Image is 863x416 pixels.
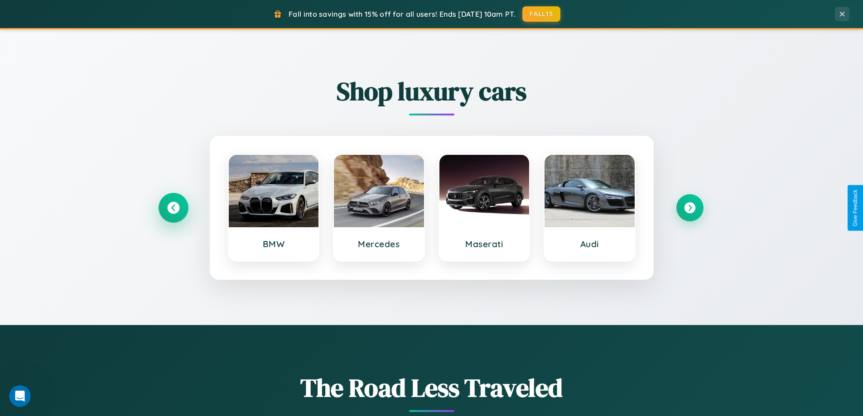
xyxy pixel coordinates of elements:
[238,239,310,249] h3: BMW
[852,190,858,226] div: Give Feedback
[160,74,704,109] h2: Shop luxury cars
[9,385,31,407] iframe: Intercom live chat
[289,10,516,19] span: Fall into savings with 15% off for all users! Ends [DATE] 10am PT.
[160,370,704,405] h1: The Road Less Traveled
[448,239,521,249] h3: Maserati
[522,6,560,22] button: FALL15
[554,239,626,249] h3: Audi
[343,239,415,249] h3: Mercedes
